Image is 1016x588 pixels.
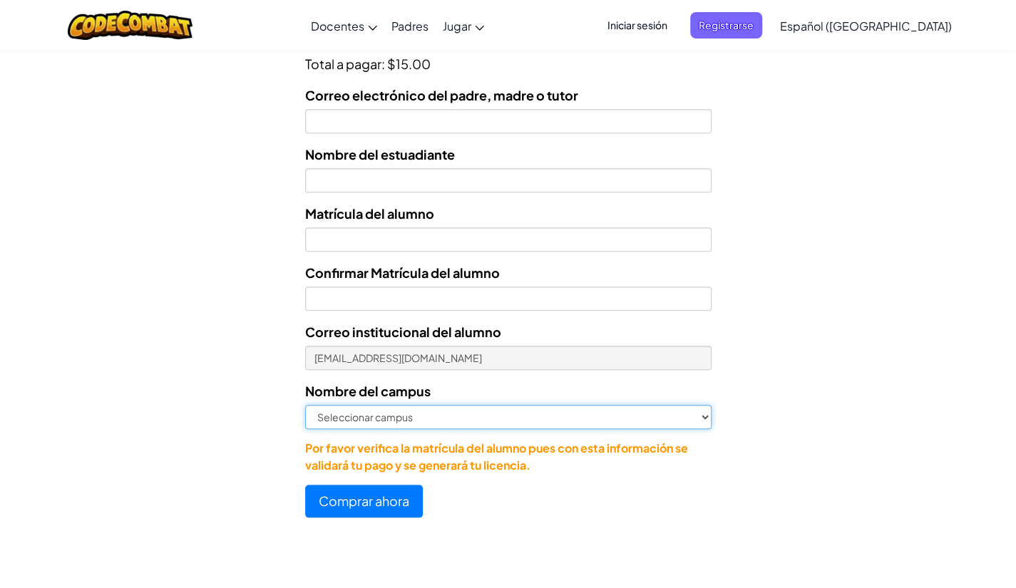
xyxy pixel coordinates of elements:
[305,144,455,165] label: Nombre del estuadiante
[443,19,471,33] span: Jugar
[305,203,434,224] label: Matrícula del alumno
[305,440,712,474] p: Por favor verifica la matrícula del alumno pues con esta información se validará tu pago y se gen...
[305,381,431,401] label: Nombre del campus
[305,321,501,342] label: Correo institucional del alumno
[311,19,364,33] span: Docentes
[305,262,500,283] label: Confirmar Matrícula del alumno
[599,12,676,38] button: Iniciar sesión
[68,11,193,40] img: CodeCombat logo
[305,50,712,74] p: Total a pagar: $15.00
[305,85,578,105] label: Correo electrónico del padre, madre o tutor
[773,6,959,45] a: Español ([GEOGRAPHIC_DATA])
[690,12,762,38] button: Registrarse
[304,6,384,45] a: Docentes
[780,19,952,33] span: Español ([GEOGRAPHIC_DATA])
[436,6,491,45] a: Jugar
[305,485,423,517] button: Comprar ahora
[384,6,436,45] a: Padres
